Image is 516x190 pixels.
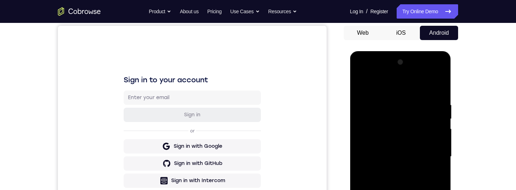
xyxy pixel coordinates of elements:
[116,117,164,124] div: Sign in with Google
[344,26,382,40] button: Web
[116,134,164,141] div: Sign in with GitHub
[58,7,101,16] a: Go to the home page
[131,102,138,108] p: or
[382,26,420,40] button: iOS
[66,82,203,96] button: Sign in
[66,148,203,162] button: Sign in with Intercom
[70,68,199,75] input: Enter your email
[207,4,222,19] a: Pricing
[66,165,203,179] button: Sign in with Zendesk
[66,131,203,145] button: Sign in with GitHub
[66,49,203,59] h1: Sign in to your account
[371,4,388,19] a: Register
[180,4,198,19] a: About us
[397,4,458,19] a: Try Online Demo
[66,113,203,128] button: Sign in with Google
[268,4,297,19] button: Resources
[149,4,172,19] button: Product
[366,7,367,16] span: /
[350,4,363,19] a: Log In
[420,26,458,40] button: Android
[230,4,259,19] button: Use Cases
[114,169,167,176] div: Sign in with Zendesk
[113,151,167,159] div: Sign in with Intercom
